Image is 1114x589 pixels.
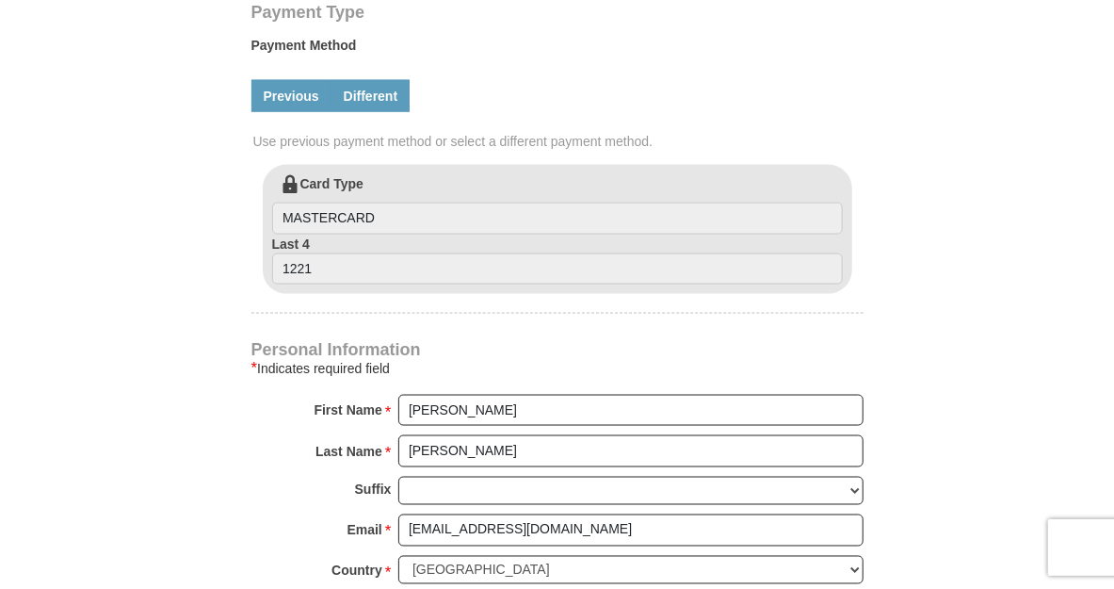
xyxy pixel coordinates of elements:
input: Card Type [272,203,843,235]
label: Card Type [272,174,843,235]
strong: Email [347,517,382,544]
strong: Country [331,558,382,584]
div: Indicates required field [251,357,864,380]
h4: Personal Information [251,342,864,357]
span: Use previous payment method or select a different payment method. [253,132,865,151]
label: Last 4 [272,235,843,286]
a: Different [331,80,411,112]
strong: Last Name [315,438,382,465]
strong: Suffix [355,477,392,503]
label: Payment Method [251,36,864,64]
input: Last 4 [272,254,843,286]
h4: Payment Type [251,5,864,20]
a: Previous [251,80,331,112]
strong: First Name [315,397,382,423]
